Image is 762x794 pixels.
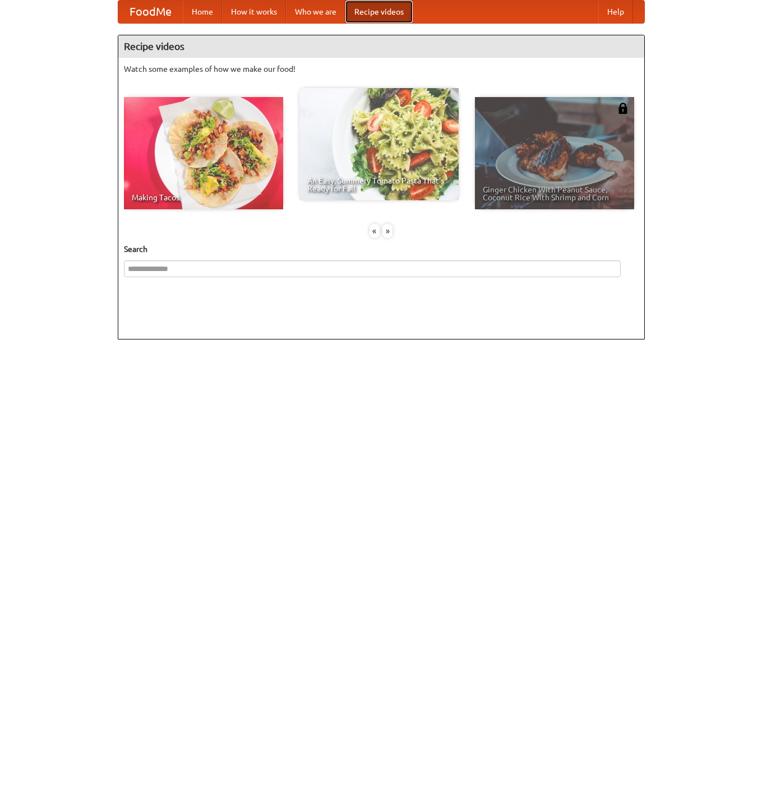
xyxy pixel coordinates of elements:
a: How it works [222,1,286,23]
div: « [370,224,380,238]
p: Watch some examples of how we make our food! [124,63,639,75]
h4: Recipe videos [118,35,644,58]
img: 483408.png [617,103,629,114]
h5: Search [124,244,639,255]
div: » [382,224,392,238]
a: Recipe videos [345,1,413,23]
a: Help [598,1,633,23]
span: Making Tacos [132,194,275,201]
a: Home [183,1,222,23]
a: FoodMe [118,1,183,23]
a: An Easy, Summery Tomato Pasta That's Ready for Fall [299,88,459,200]
span: An Easy, Summery Tomato Pasta That's Ready for Fall [307,177,451,192]
a: Who we are [286,1,345,23]
a: Making Tacos [124,97,283,209]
